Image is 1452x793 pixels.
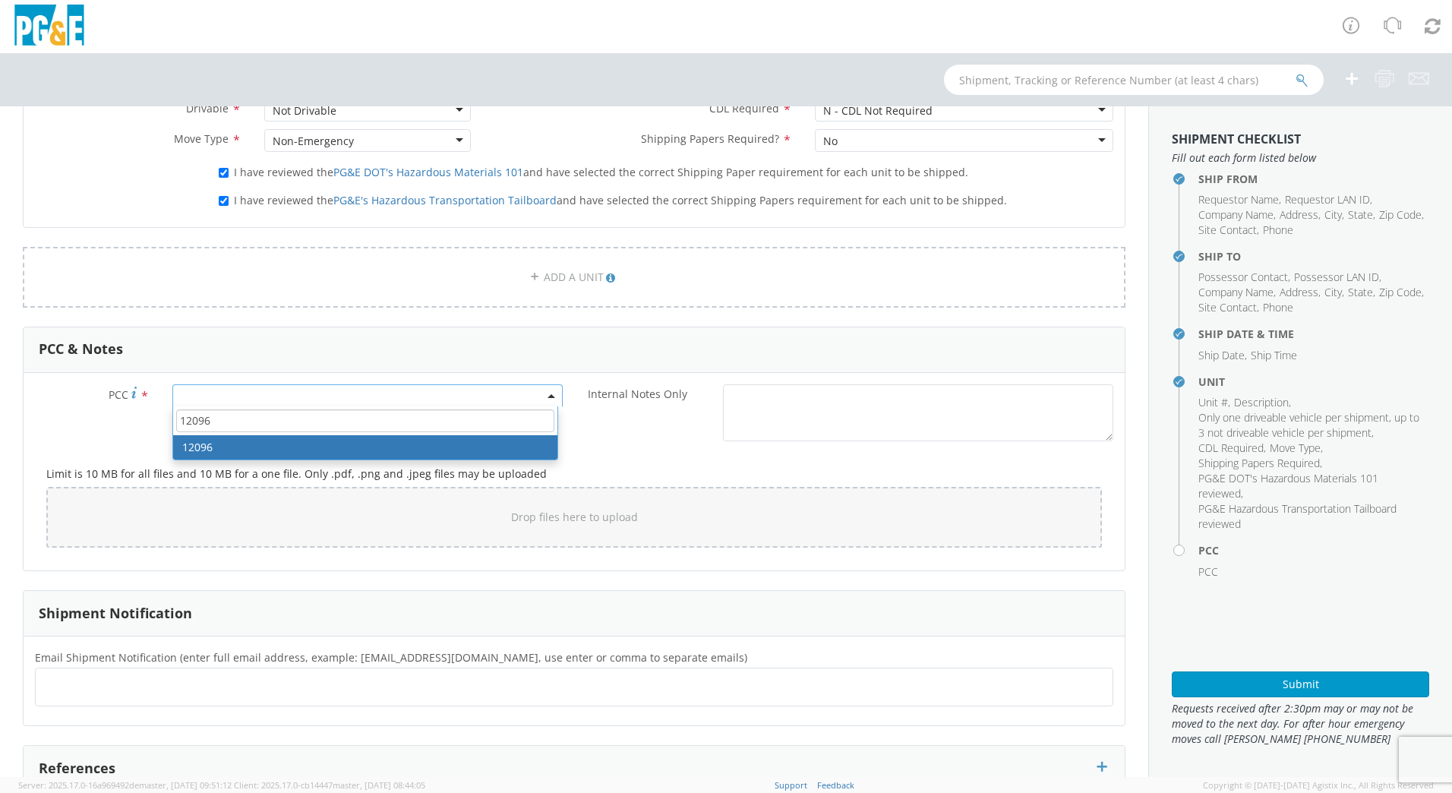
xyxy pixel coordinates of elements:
[1198,456,1320,470] span: Shipping Papers Required
[1324,285,1344,300] li: ,
[1198,300,1259,315] li: ,
[1379,207,1424,223] li: ,
[1234,395,1289,409] span: Description
[1198,173,1429,185] h4: Ship From
[588,387,687,401] span: Internal Notes Only
[823,134,838,149] div: No
[1198,501,1397,531] span: PG&E Hazardous Transportation Tailboard reviewed
[817,779,854,791] a: Feedback
[39,606,192,621] h3: Shipment Notification
[1172,671,1429,697] button: Submit
[39,761,115,776] h3: References
[1263,300,1293,314] span: Phone
[1198,395,1230,410] li: ,
[1285,192,1370,207] span: Requestor LAN ID
[35,650,747,665] span: Email Shipment Notification (enter full email address, example: jdoe01@agistix.com, use enter or ...
[1198,376,1429,387] h4: Unit
[1198,348,1245,362] span: Ship Date
[1198,192,1281,207] li: ,
[1172,701,1429,747] span: Requests received after 2:30pm may or may not be moved to the next day. For after hour emergency ...
[1198,348,1247,363] li: ,
[1172,150,1429,166] span: Fill out each form listed below
[1251,348,1297,362] span: Ship Time
[1234,395,1291,410] li: ,
[511,510,638,524] span: Drop files here to upload
[1198,545,1429,556] h4: PCC
[823,103,933,118] div: N - CDL Not Required
[641,131,779,146] span: Shipping Papers Required?
[709,101,779,115] span: CDL Required
[219,196,229,206] input: I have reviewed thePG&E's Hazardous Transportation Tailboardand have selected the correct Shippin...
[234,779,425,791] span: Client: 2025.17.0-cb14447
[1198,471,1378,501] span: PG&E DOT's Hazardous Materials 101 reviewed
[109,387,128,402] span: PCC
[46,468,1102,479] h5: Limit is 10 MB for all files and 10 MB for a one file. Only .pdf, .png and .jpeg files may be upl...
[173,435,557,460] li: 12096
[39,342,123,357] h3: PCC & Notes
[1198,285,1274,299] span: Company Name
[1203,779,1434,791] span: Copyright © [DATE]-[DATE] Agistix Inc., All Rights Reserved
[186,101,229,115] span: Drivable
[1379,285,1422,299] span: Zip Code
[1198,564,1218,579] span: PCC
[1324,207,1342,222] span: City
[1198,300,1257,314] span: Site Contact
[1198,456,1322,471] li: ,
[333,165,523,179] a: PG&E DOT's Hazardous Materials 101
[23,247,1125,308] a: ADD A UNIT
[1294,270,1379,284] span: Possessor LAN ID
[1198,395,1228,409] span: Unit #
[219,168,229,178] input: I have reviewed thePG&E DOT's Hazardous Materials 101and have selected the correct Shipping Paper...
[1270,441,1321,455] span: Move Type
[11,5,87,49] img: pge-logo-06675f144f4cfa6a6814.png
[1198,328,1429,340] h4: Ship Date & Time
[234,193,1007,207] span: I have reviewed the and have selected the correct Shipping Papers requirement for each unit to be...
[1198,270,1288,284] span: Possessor Contact
[1198,192,1279,207] span: Requestor Name
[1198,410,1419,440] span: Only one driveable vehicle per shipment, up to 3 not driveable vehicle per shipment
[1280,207,1318,222] span: Address
[1348,285,1373,299] span: State
[1198,285,1276,300] li: ,
[1172,131,1301,147] strong: Shipment Checklist
[775,779,807,791] a: Support
[333,779,425,791] span: master, [DATE] 08:44:05
[1198,251,1429,262] h4: Ship To
[174,131,229,146] span: Move Type
[1280,207,1321,223] li: ,
[1379,207,1422,222] span: Zip Code
[273,103,336,118] div: Not Drivable
[1348,285,1375,300] li: ,
[1198,441,1264,455] span: CDL Required
[1348,207,1373,222] span: State
[333,193,557,207] a: PG&E's Hazardous Transportation Tailboard
[1198,207,1274,222] span: Company Name
[1198,270,1290,285] li: ,
[1198,471,1425,501] li: ,
[944,65,1324,95] input: Shipment, Tracking or Reference Number (at least 4 chars)
[1324,285,1342,299] span: City
[1280,285,1318,299] span: Address
[1294,270,1381,285] li: ,
[1198,223,1257,237] span: Site Contact
[18,779,232,791] span: Server: 2025.17.0-16a969492de
[273,134,354,149] div: Non-Emergency
[1263,223,1293,237] span: Phone
[1280,285,1321,300] li: ,
[1198,223,1259,238] li: ,
[1198,441,1266,456] li: ,
[1285,192,1372,207] li: ,
[1379,285,1424,300] li: ,
[1198,207,1276,223] li: ,
[1324,207,1344,223] li: ,
[139,779,232,791] span: master, [DATE] 09:51:12
[1348,207,1375,223] li: ,
[1270,441,1323,456] li: ,
[1198,410,1425,441] li: ,
[234,165,968,179] span: I have reviewed the and have selected the correct Shipping Paper requirement for each unit to be ...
